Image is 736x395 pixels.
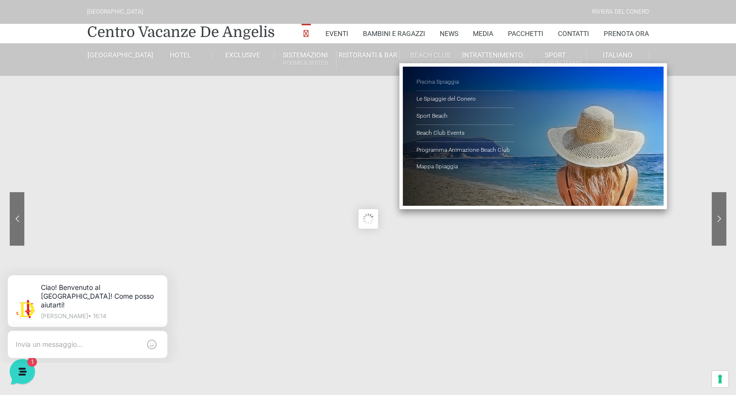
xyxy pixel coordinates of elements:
[440,24,458,43] a: News
[16,94,35,114] img: light
[87,78,179,86] a: [DEMOGRAPHIC_DATA] tutto
[8,43,163,62] p: La nostra missione è rendere la tua esperienza straordinaria!
[8,305,68,328] button: Home
[603,51,632,59] span: Italiano
[149,51,212,59] a: Hotel
[399,51,462,59] a: Beach Club
[16,162,76,169] span: Trova una risposta
[592,7,649,17] div: Riviera Del Conero
[16,123,179,142] button: Inizia una conversazione
[84,319,110,328] p: Messaggi
[587,51,649,59] a: Italiano
[169,105,179,115] span: 1
[47,50,165,55] p: [PERSON_NAME] • 16:14
[12,90,183,119] a: [PERSON_NAME]Ciao! Benvenuto al [GEOGRAPHIC_DATA]! Come posso aiutarti!ora1
[462,51,524,59] a: Intrattenimento
[87,22,275,42] a: Centro Vacanze De Angelis
[524,58,586,68] small: All Season Tennis
[22,182,159,192] input: Cerca un articolo...
[29,319,46,328] p: Home
[47,19,165,46] p: Ciao! Benvenuto al [GEOGRAPHIC_DATA]! Come posso aiutarti!
[41,105,163,115] p: Ciao! Benvenuto al [GEOGRAPHIC_DATA]! Come posso aiutarti!
[170,93,179,102] p: ora
[21,36,41,55] img: light
[416,74,514,91] a: Piscina Spiaggia
[337,51,399,59] a: Ristoranti & Bar
[416,159,514,175] a: Mappa Spiaggia
[524,51,586,69] a: SportAll Season Tennis
[104,162,179,169] a: Apri Centro Assistenza
[325,24,348,43] a: Eventi
[68,305,127,328] button: 1Messaggi
[558,24,589,43] a: Contatti
[63,128,144,136] span: Inizia una conversazione
[274,58,336,68] small: Rooms & Suites
[416,91,514,108] a: Le Spiaggie del Conero
[97,305,104,311] span: 1
[363,24,425,43] a: Bambini e Ragazzi
[87,7,143,17] div: [GEOGRAPHIC_DATA]
[473,24,493,43] a: Media
[41,93,163,103] span: [PERSON_NAME]
[127,305,187,328] button: Aiuto
[274,51,337,69] a: SistemazioniRooms & Suites
[8,357,37,386] iframe: Customerly Messenger Launcher
[508,24,543,43] a: Pacchetti
[416,142,514,159] a: Programma Animazione Beach Club
[604,24,649,43] a: Prenota Ora
[87,51,149,59] a: [GEOGRAPHIC_DATA]
[712,371,728,387] button: Le tue preferenze relative al consenso per le tecnologie di tracciamento
[150,319,164,328] p: Aiuto
[416,125,514,142] a: Beach Club Events
[212,51,274,59] a: Exclusive
[416,108,514,125] a: Sport Beach
[8,8,163,39] h2: Ciao da De Angelis Resort 👋
[16,78,83,86] span: Le tue conversazioni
